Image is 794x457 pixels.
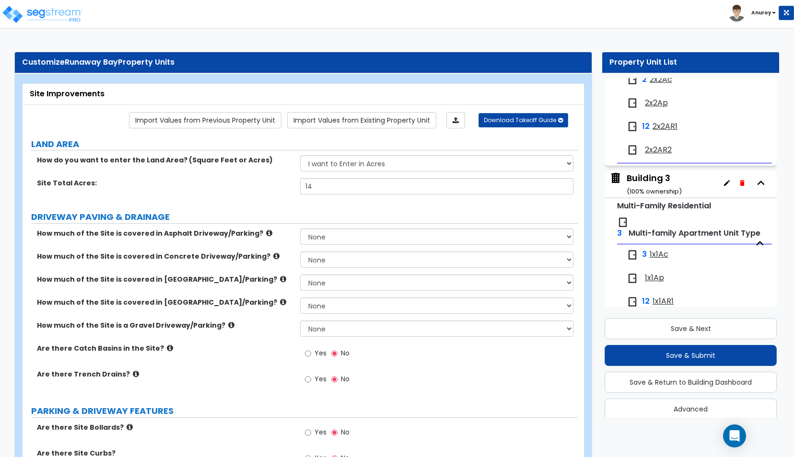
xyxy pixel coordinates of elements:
[642,121,650,132] span: 12
[609,172,682,196] span: Building 3
[31,211,578,223] label: DRIVEWAY PAVING & DRAINAGE
[37,369,293,379] label: Are there Trench Drains?
[627,97,638,109] img: door.png
[127,423,133,431] i: click for more info!
[653,121,677,132] span: 2x2AR1
[37,274,293,284] label: How much of the Site is covered in [GEOGRAPHIC_DATA]/Parking?
[617,228,622,239] span: 3
[605,345,777,366] button: Save & Submit
[723,424,746,447] div: Open Intercom Messenger
[305,348,311,359] input: Yes
[280,298,286,306] i: click for more info!
[65,57,118,68] span: Runaway Bay
[22,57,584,68] div: Customize Property Units
[37,251,293,261] label: How much of the Site is covered in Concrete Driveway/Parking?
[609,57,772,68] div: Property Unit List
[30,89,577,100] div: Site Improvements
[605,399,777,420] button: Advanced
[273,252,280,260] i: click for more info!
[331,374,338,385] input: No
[627,121,638,132] img: door.png
[315,427,327,437] span: Yes
[609,172,622,184] img: building.svg
[1,5,83,24] img: logo_pro_r.png
[650,249,668,260] span: 1x1Ac
[479,113,568,127] button: Download Takeoff Guide
[37,320,293,330] label: How much of the Site is a Gravel Driveway/Parking?
[645,145,672,156] span: 2x2AR2
[627,144,638,156] img: door.png
[605,372,777,393] button: Save & Return to Building Dashboard
[37,178,293,188] label: Site Total Acres:
[645,98,668,109] span: 2x2Ap
[129,112,281,128] a: Import the dynamic attribute values from previous properties.
[627,296,638,308] img: door.png
[627,74,638,85] img: door.png
[228,321,234,329] i: click for more info!
[37,343,293,353] label: Are there Catch Basins in the Site?
[331,348,338,359] input: No
[331,427,338,438] input: No
[627,172,682,196] div: Building 3
[645,273,664,284] span: 1x1Ap
[341,427,350,437] span: No
[287,112,436,128] a: Import the dynamic attribute values from existing properties.
[617,200,711,211] small: Multi-Family Residential
[305,374,311,385] input: Yes
[627,187,682,196] small: ( 100 % ownership)
[446,112,465,128] a: Import the dynamic attributes value through Excel sheet
[627,273,638,284] img: door.png
[315,348,327,358] span: Yes
[484,116,556,124] span: Download Takeoff Guide
[605,318,777,339] button: Save & Next
[315,374,327,384] span: Yes
[167,344,173,352] i: click for more info!
[37,228,293,238] label: How much of the Site is covered in Asphalt Driveway/Parking?
[629,228,760,239] span: Multi-family Apartment Unit Type
[133,370,139,377] i: click for more info!
[617,217,629,228] img: door.png
[31,405,578,417] label: PARKING & DRIVEWAY FEATURES
[31,138,578,150] label: LAND AREA
[266,229,272,237] i: click for more info!
[341,374,350,384] span: No
[751,9,771,16] b: Anuroy
[305,427,311,438] input: Yes
[642,296,650,307] span: 12
[37,423,293,432] label: Are there Site Bollards?
[37,155,293,165] label: How do you want to enter the Land Area? (Square Feet or Acres)
[653,296,674,307] span: 1x1AR1
[627,249,638,261] img: door.png
[642,74,647,85] span: 2
[37,297,293,307] label: How much of the Site is covered in [GEOGRAPHIC_DATA]/Parking?
[650,74,672,85] span: 2x2Ac
[642,249,647,260] span: 3
[341,348,350,358] span: No
[280,275,286,283] i: click for more info!
[728,5,745,22] img: avatar.png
